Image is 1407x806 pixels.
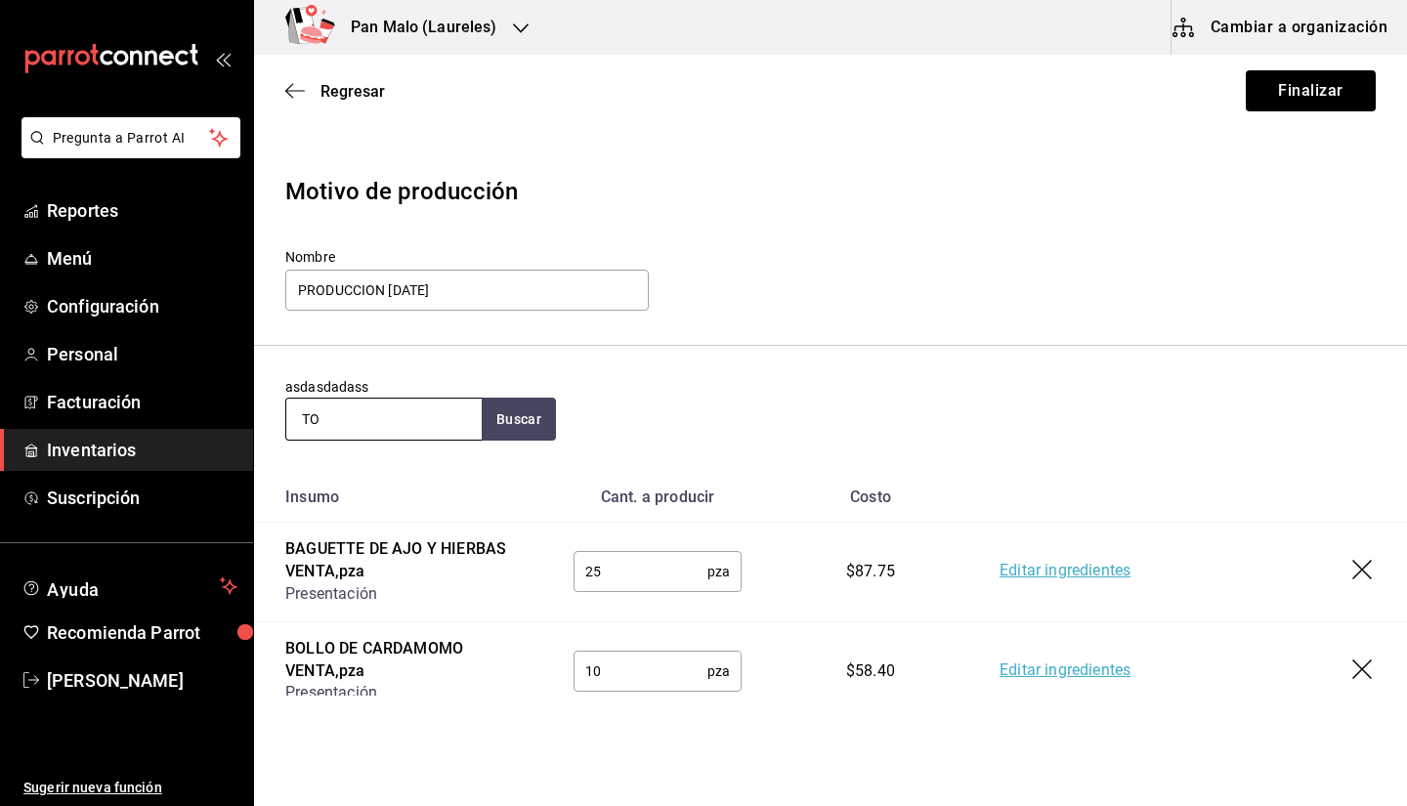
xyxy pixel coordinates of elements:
span: Reportes [47,197,237,224]
span: Pregunta a Parrot AI [53,128,210,148]
button: Regresar [285,82,385,101]
input: 0 [574,552,707,591]
span: Inventarios [47,437,237,463]
a: Pregunta a Parrot AI [14,142,240,162]
label: Nombre [285,250,649,264]
a: Editar ingredientes [1000,659,1130,683]
span: Suscripción [47,485,237,511]
a: Editar ingredientes [1000,560,1130,583]
div: pza [574,651,742,692]
span: $58.40 [846,661,895,680]
div: Presentación [285,682,511,704]
div: pza [574,551,742,592]
span: Recomienda Parrot [47,619,237,646]
button: Finalizar [1246,70,1376,111]
span: [PERSON_NAME] [47,667,237,694]
h3: Pan Malo (Laureles) [335,16,497,39]
span: Facturación [47,389,237,415]
input: Buscar insumo [286,399,482,440]
div: BOLLO DE CARDAMOMO VENTA , pza [285,638,511,683]
button: Buscar [482,398,556,441]
span: Personal [47,341,237,367]
div: BAGUETTE DE AJO Y HIERBAS VENTA , pza [285,538,511,583]
button: Pregunta a Parrot AI [21,117,240,158]
th: Costo [773,472,968,523]
div: asdasdadass [285,377,556,441]
th: Insumo [254,472,542,523]
span: Menú [47,245,237,272]
span: Regresar [320,82,385,101]
input: 0 [574,652,707,691]
th: Cant. a producir [542,472,773,523]
button: open_drawer_menu [215,51,231,66]
span: Ayuda [47,574,212,598]
div: Motivo de producción [285,174,1376,209]
span: Configuración [47,293,237,319]
span: $87.75 [846,562,895,580]
div: Presentación [285,583,511,606]
span: Sugerir nueva función [23,778,237,798]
